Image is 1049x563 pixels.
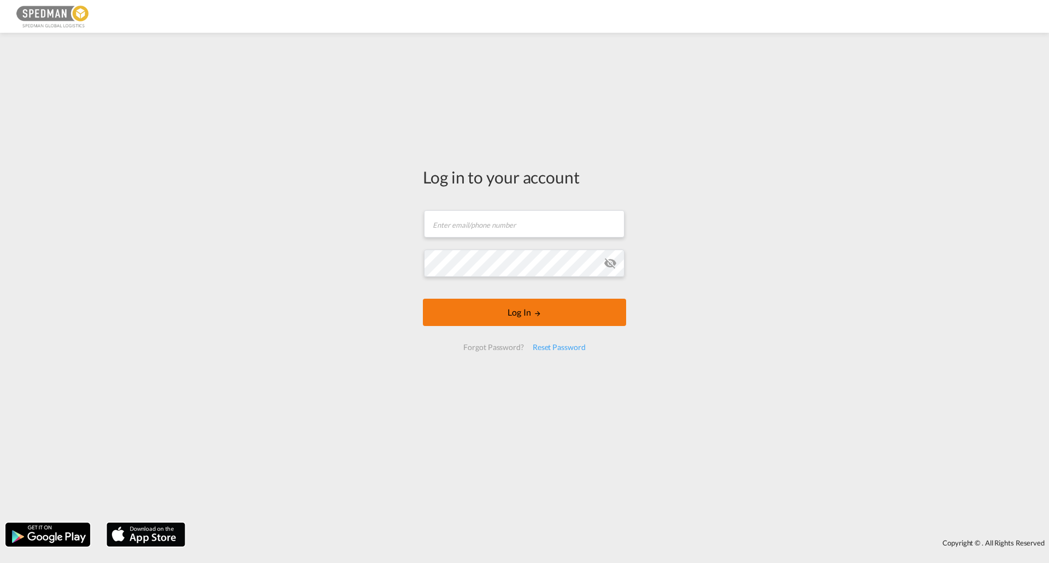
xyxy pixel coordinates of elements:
img: c12ca350ff1b11efb6b291369744d907.png [16,4,90,29]
div: Reset Password [528,337,590,357]
input: Enter email/phone number [424,210,624,238]
img: google.png [4,521,91,548]
md-icon: icon-eye-off [604,257,617,270]
div: Log in to your account [423,165,626,188]
div: Copyright © . All Rights Reserved [191,534,1049,552]
button: LOGIN [423,299,626,326]
img: apple.png [105,521,186,548]
div: Forgot Password? [459,337,528,357]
